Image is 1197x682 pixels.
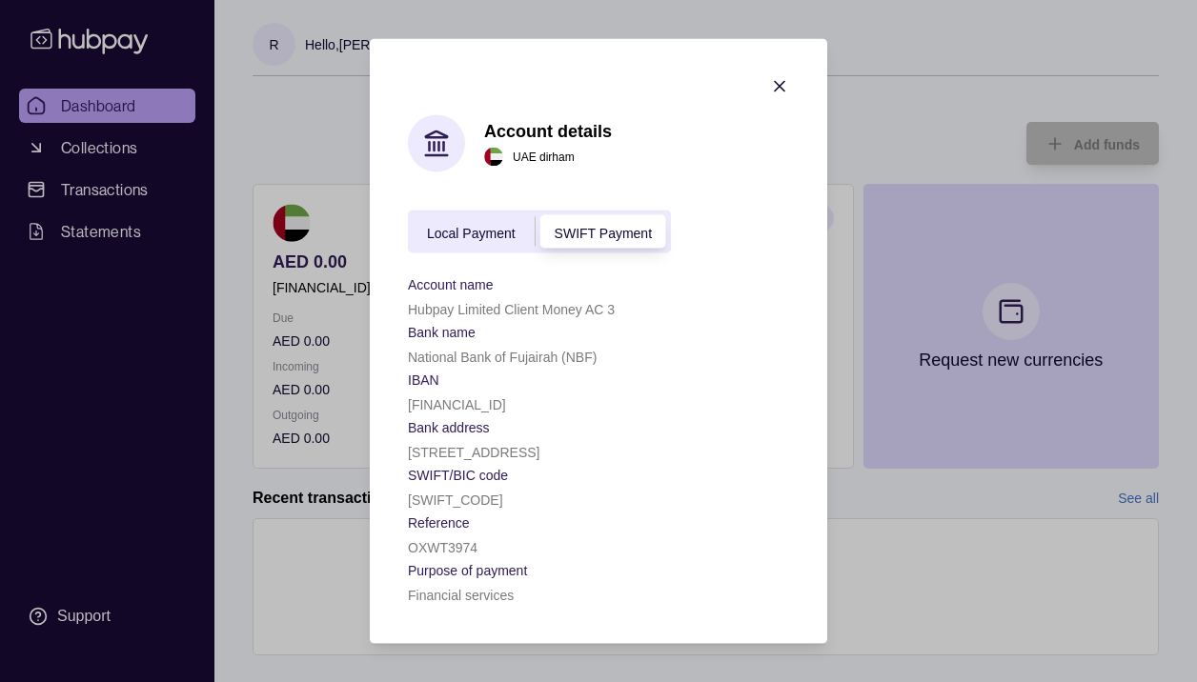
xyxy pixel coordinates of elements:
p: Reference [408,515,470,531]
p: National Bank of Fujairah (NBF) [408,350,597,365]
p: [STREET_ADDRESS] [408,445,539,460]
p: [SWIFT_CODE] [408,492,503,508]
p: Purpose of payment [408,563,527,578]
p: Account name [408,277,494,292]
p: Hubpay Limited Client Money AC 3 [408,302,615,317]
p: Financial services [408,588,514,603]
p: Bank name [408,325,476,340]
span: Local Payment [427,225,516,240]
p: IBAN [408,372,439,388]
p: [FINANCIAL_ID] [408,397,506,412]
p: Bank address [408,420,490,435]
img: ae [484,147,503,166]
p: OXWT3974 [408,540,477,555]
p: SWIFT/BIC code [408,468,508,483]
p: UAE dirham [513,146,575,167]
h1: Account details [484,120,612,141]
div: accountIndex [408,211,671,253]
span: SWIFT Payment [555,225,652,240]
